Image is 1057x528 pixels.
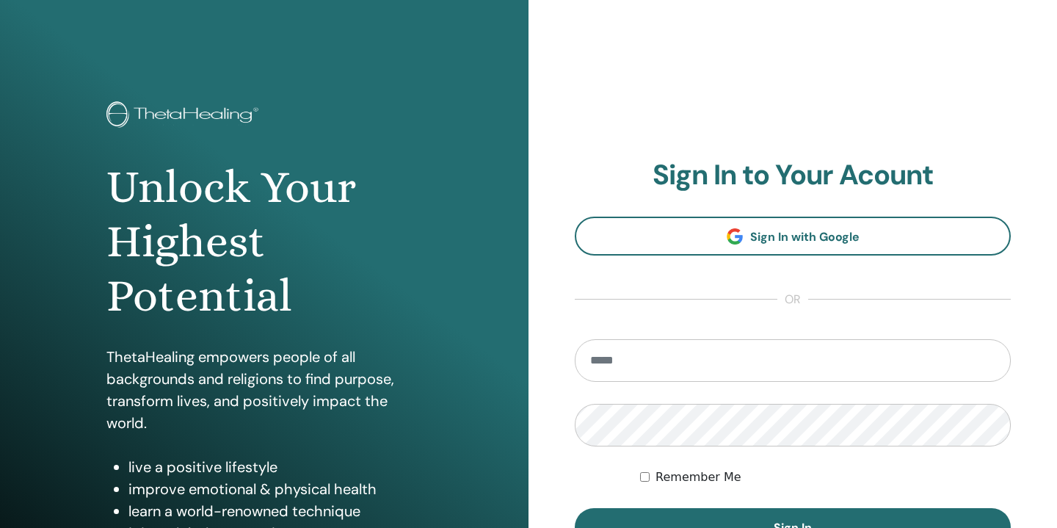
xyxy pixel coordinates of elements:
[640,469,1011,486] div: Keep me authenticated indefinitely or until I manually logout
[575,217,1011,256] a: Sign In with Google
[777,291,808,308] span: or
[128,478,422,500] li: improve emotional & physical health
[128,500,422,522] li: learn a world-renowned technique
[128,456,422,478] li: live a positive lifestyle
[575,159,1011,192] h2: Sign In to Your Acount
[655,469,741,486] label: Remember Me
[750,229,860,245] span: Sign In with Google
[106,346,422,434] p: ThetaHealing empowers people of all backgrounds and religions to find purpose, transform lives, a...
[106,160,422,324] h1: Unlock Your Highest Potential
